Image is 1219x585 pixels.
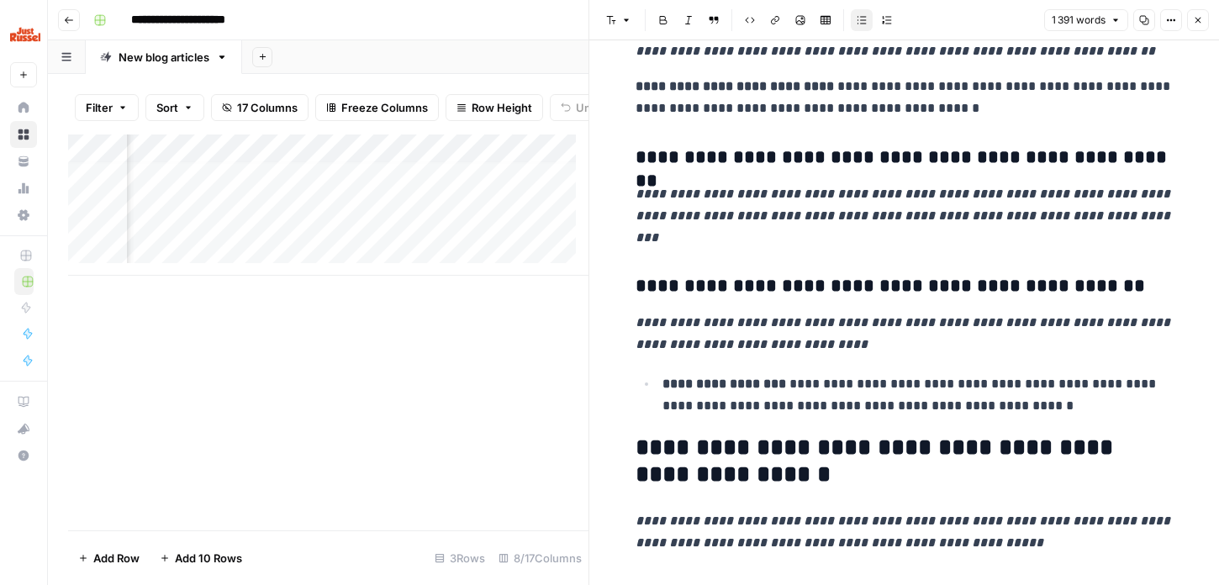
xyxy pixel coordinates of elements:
button: Sort [145,94,204,121]
button: Undo [550,94,615,121]
button: Freeze Columns [315,94,439,121]
button: Filter [75,94,139,121]
span: 17 Columns [237,99,298,116]
span: Undo [576,99,604,116]
div: 8/17 Columns [492,545,588,572]
button: What's new? [10,415,37,442]
a: New blog articles [86,40,242,74]
a: Home [10,94,37,121]
div: New blog articles [119,49,209,66]
button: 1 391 words [1044,9,1128,31]
div: 3 Rows [428,545,492,572]
span: Freeze Columns [341,99,428,116]
img: Just Russel Logo [10,19,40,50]
span: Add 10 Rows [175,550,242,567]
span: Filter [86,99,113,116]
a: AirOps Academy [10,388,37,415]
a: Usage [10,175,37,202]
button: Add 10 Rows [150,545,252,572]
a: Your Data [10,148,37,175]
span: 1 391 words [1052,13,1106,28]
button: Row Height [446,94,543,121]
button: Workspace: Just Russel [10,13,37,55]
a: Browse [10,121,37,148]
button: Help + Support [10,442,37,469]
a: Settings [10,202,37,229]
span: Add Row [93,550,140,567]
span: Sort [156,99,178,116]
div: What's new? [11,416,36,441]
span: Row Height [472,99,532,116]
button: Add Row [68,545,150,572]
button: 17 Columns [211,94,309,121]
